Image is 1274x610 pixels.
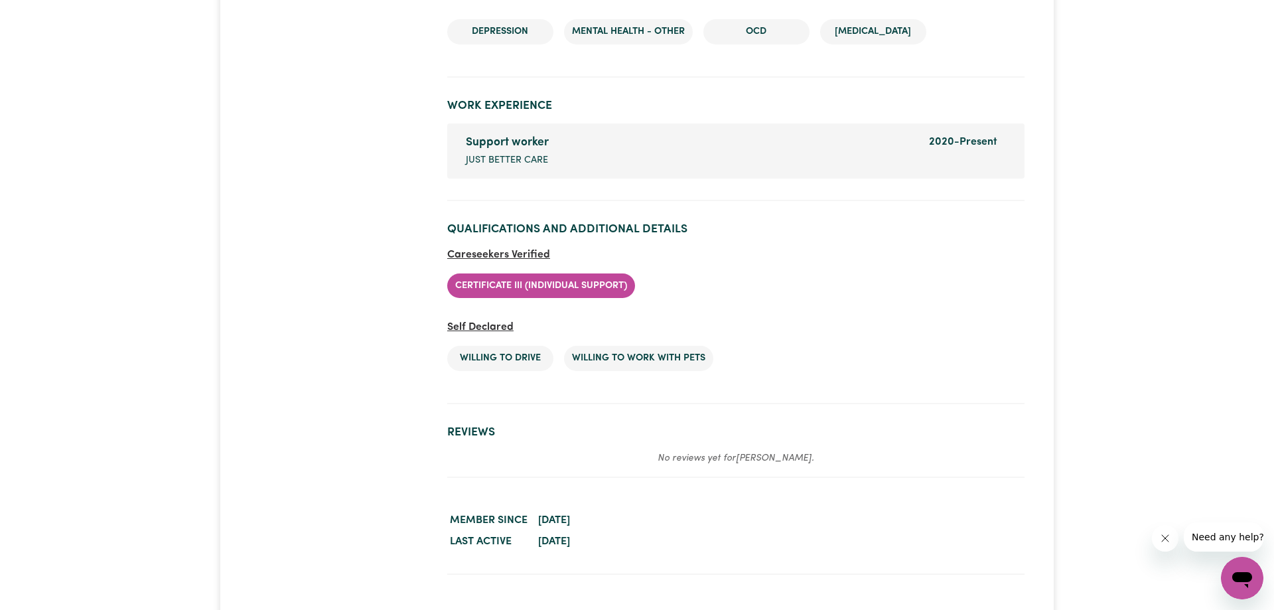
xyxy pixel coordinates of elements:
time: [DATE] [538,536,570,547]
div: Support worker [466,134,913,151]
span: Self Declared [447,322,514,333]
h2: Work Experience [447,99,1025,113]
li: OCD [703,19,810,44]
li: Willing to drive [447,346,553,371]
h2: Reviews [447,425,1025,439]
dt: Member since [447,510,530,531]
iframe: Close message [1152,525,1178,552]
span: 2020 - Present [929,137,997,147]
em: No reviews yet for [PERSON_NAME] . [658,453,814,463]
span: Just Better Care [466,153,548,168]
li: [MEDICAL_DATA] [820,19,926,44]
li: Willing to work with pets [564,346,713,371]
span: Need any help? [8,9,80,20]
dt: Last active [447,531,530,552]
time: [DATE] [538,515,570,526]
iframe: Button to launch messaging window [1221,557,1263,599]
iframe: Message from company [1184,522,1263,552]
li: Depression [447,19,553,44]
li: Mental Health - Other [564,19,693,44]
h2: Qualifications and Additional Details [447,222,1025,236]
li: Certificate III (Individual Support) [447,273,635,299]
span: Careseekers Verified [447,250,550,260]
